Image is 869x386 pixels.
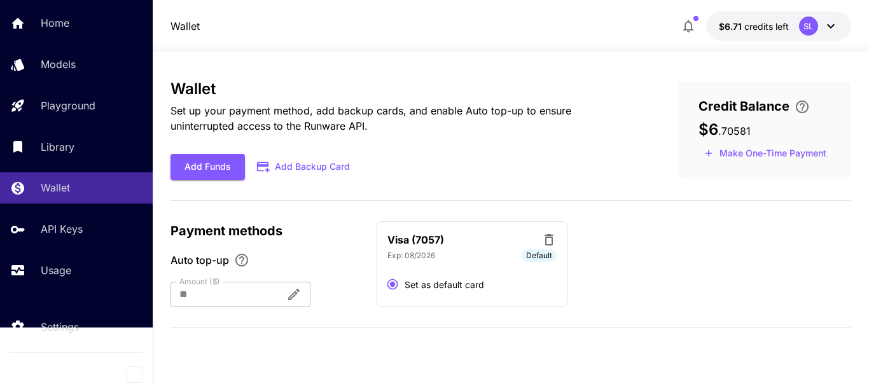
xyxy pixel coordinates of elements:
span: Default [522,250,557,261]
p: API Keys [41,221,83,237]
button: Enter your card details and choose an Auto top-up amount to avoid service interruptions. We'll au... [789,99,815,114]
p: Settings [41,319,79,334]
button: Enable Auto top-up to ensure uninterrupted service. We'll automatically bill the chosen amount wh... [229,252,254,268]
span: $6.71 [719,21,744,32]
button: $6.70581SL [706,11,851,41]
span: Set as default card [405,278,484,291]
p: Payment methods [170,221,361,240]
a: Wallet [170,18,200,34]
button: Add Funds [170,154,245,180]
div: $6.70581 [719,20,789,33]
span: $6 [699,120,718,139]
p: Exp: 08/2026 [387,250,435,261]
button: Add Backup Card [245,155,363,179]
p: Models [41,57,76,72]
span: Auto top-up [170,252,229,268]
p: Usage [41,263,71,278]
button: Make a one-time, non-recurring payment [699,144,832,163]
p: Wallet [41,180,70,195]
span: . 70581 [718,125,751,137]
div: Collapse sidebar [136,363,153,386]
p: Library [41,139,74,155]
h3: Wallet [170,80,637,98]
nav: breadcrumb [170,18,200,34]
p: Home [41,15,69,31]
div: SL [799,17,818,36]
p: Set up your payment method, add backup cards, and enable Auto top-up to ensure uninterrupted acce... [170,103,637,134]
span: Credit Balance [699,97,789,116]
p: Visa (7057) [387,232,444,247]
button: Collapse sidebar [127,366,143,383]
label: Amount ($) [179,276,220,287]
span: credits left [744,21,789,32]
p: Playground [41,98,95,113]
